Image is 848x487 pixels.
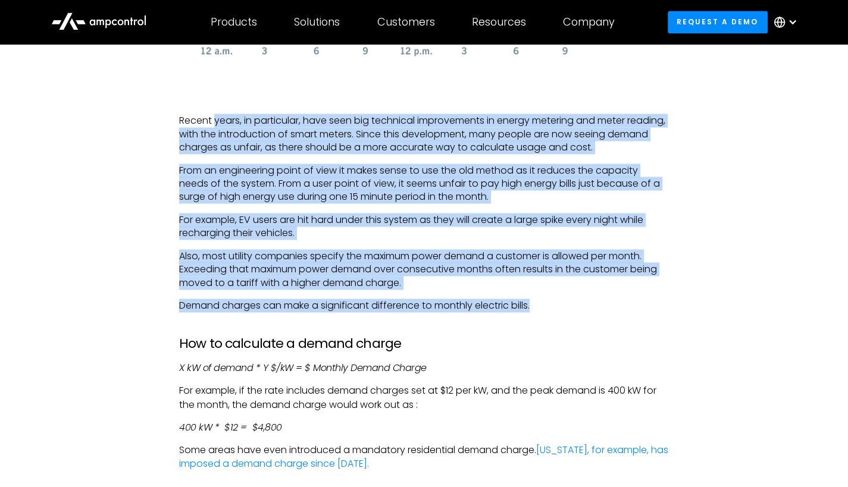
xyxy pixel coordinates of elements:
div: Resources [472,15,526,29]
div: Customers [377,15,435,29]
p: For example, EV users are hit hard under this system as they will create a large spike every nigh... [179,213,669,240]
p: Demand charges can make a significant difference to monthly electric bills. [179,299,669,312]
p: Recent years, in particular, have seen big technical improvements in energy metering and meter re... [179,114,669,154]
div: Solutions [294,15,340,29]
div: Company [563,15,615,29]
p: Also, most utility companies specify the maximum power demand a customer is allowed per month. Ex... [179,250,669,290]
p: Some areas have even introduced a mandatory residential demand charge. [179,443,669,470]
a: Request a demo [668,11,768,33]
p: For example, if the rate includes demand charges set at $12 per kW, and the peak demand is 400 kW... [179,384,669,411]
em: 400 kW * $12 = $4,800 [179,420,282,433]
div: Products [211,15,257,29]
p: From an engineering point of view it makes sense to use the old method as it reduces the capacity... [179,164,669,204]
em: X kW of demand * Y $/kW = $ Monthly Demand Charge [179,361,427,375]
h3: How to calculate a demand charge [179,336,669,351]
a: [US_STATE], for example, has imposed a demand charge since [DATE]. [179,442,668,469]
